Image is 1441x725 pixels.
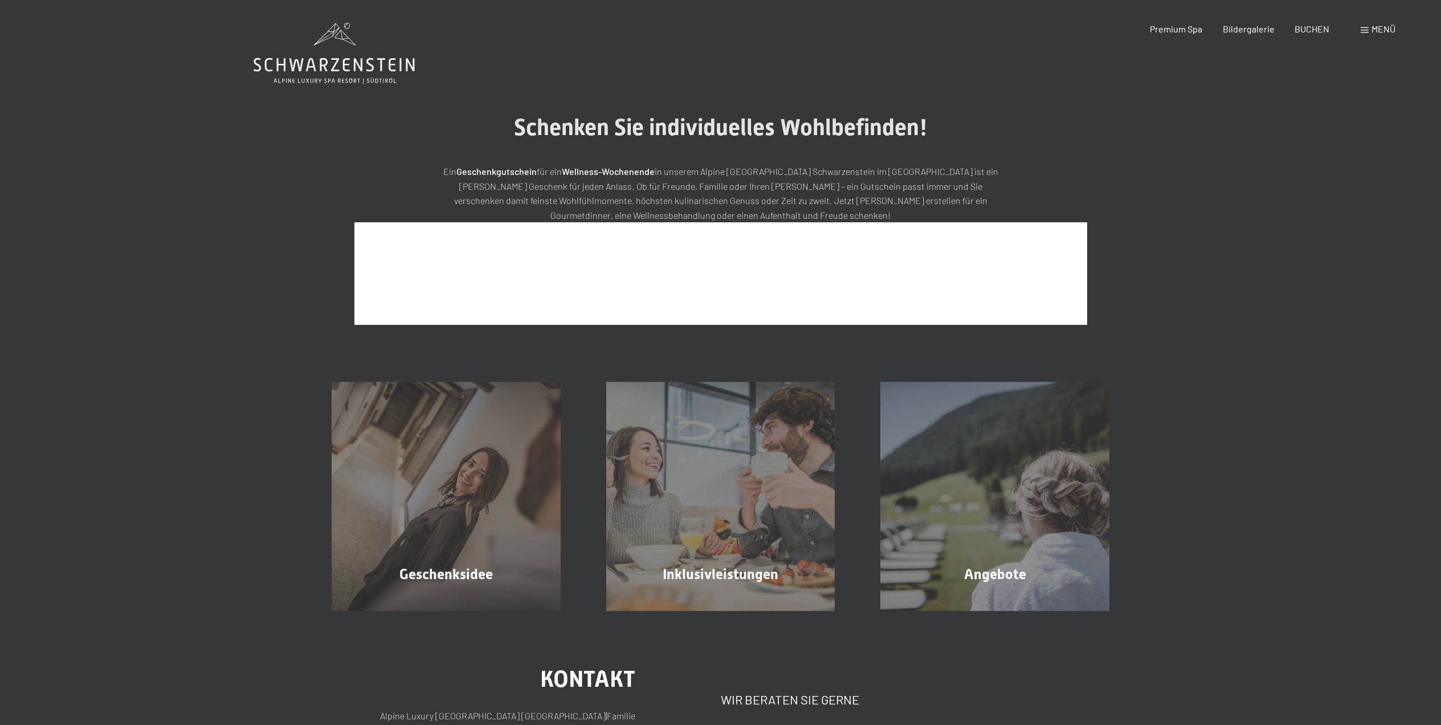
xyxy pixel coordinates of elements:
a: Geschenkgutschein für Wellness-Wochenende: Hotel Schwarzenstein Inklusivleistungen [583,382,858,611]
strong: Wellness-Wochenende [562,166,655,177]
span: Menü [1371,23,1395,34]
a: Bildergalerie [1223,23,1275,34]
span: Inklusivleistungen [663,566,778,583]
span: Schenken Sie individuelles Wohlbefinden! [514,114,928,141]
a: Geschenkgutschein für Wellness-Wochenende: Hotel Schwarzenstein Angebote [858,382,1132,611]
span: | [606,710,607,721]
a: BUCHEN [1295,23,1329,34]
span: Geschenksidee [399,566,493,583]
a: Premium Spa [1150,23,1202,34]
strong: Geschenkgutschein [456,166,537,177]
span: Kontakt [540,666,635,693]
span: Wir beraten Sie gerne [721,692,859,707]
span: Angebote [964,566,1026,583]
p: Ein für ein in unserem Alpine [GEOGRAPHIC_DATA] Schwarzenstein im [GEOGRAPHIC_DATA] ist ein [PERS... [436,164,1006,222]
a: Geschenkgutschein für Wellness-Wochenende: Hotel Schwarzenstein Geschenksidee [309,382,583,611]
